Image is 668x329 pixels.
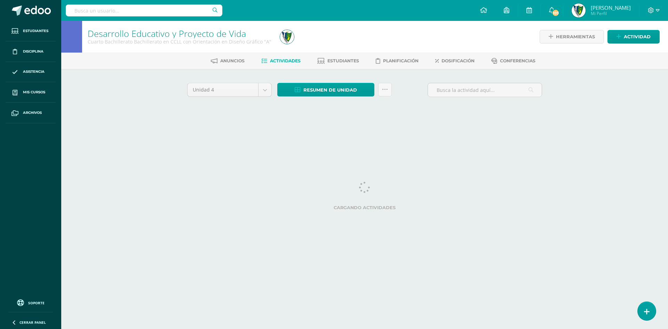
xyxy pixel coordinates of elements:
[88,28,246,39] a: Desarrollo Educativo y Proyecto de Vida
[211,55,245,66] a: Anuncios
[500,58,535,63] span: Conferencias
[88,38,272,45] div: Cuarto Bachillerato Bachillerato en CCLL con Orientación en Diseño Gráfico 'A'
[6,62,56,83] a: Asistencia
[88,29,272,38] h1: Desarrollo Educativo y Proyecto de Vida
[280,30,294,44] img: 262c3287f9041c35719d0d22cbdd3da2.png
[435,55,475,66] a: Dosificación
[591,10,631,16] span: Mi Perfil
[607,30,660,44] a: Actividad
[187,205,542,210] label: Cargando actividades
[6,103,56,123] a: Archivos
[220,58,245,63] span: Anuncios
[8,298,53,307] a: Soporte
[552,9,559,17] span: 103
[303,84,357,96] span: Resumen de unidad
[383,58,419,63] span: Planificación
[6,21,56,41] a: Estudiantes
[591,4,631,11] span: [PERSON_NAME]
[317,55,359,66] a: Estudiantes
[23,69,45,75] span: Asistencia
[188,83,271,96] a: Unidad 4
[66,5,222,16] input: Busca un usuario...
[23,110,42,116] span: Archivos
[193,83,253,96] span: Unidad 4
[540,30,604,44] a: Herramientas
[376,55,419,66] a: Planificación
[624,30,651,43] span: Actividad
[428,83,542,97] input: Busca la actividad aquí...
[327,58,359,63] span: Estudiantes
[23,89,45,95] span: Mis cursos
[572,3,586,17] img: 262c3287f9041c35719d0d22cbdd3da2.png
[491,55,535,66] a: Conferencias
[556,30,595,43] span: Herramientas
[19,320,46,325] span: Cerrar panel
[270,58,301,63] span: Actividades
[28,300,45,305] span: Soporte
[23,28,48,34] span: Estudiantes
[261,55,301,66] a: Actividades
[6,41,56,62] a: Disciplina
[23,49,43,54] span: Disciplina
[442,58,475,63] span: Dosificación
[6,82,56,103] a: Mis cursos
[277,83,374,96] a: Resumen de unidad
